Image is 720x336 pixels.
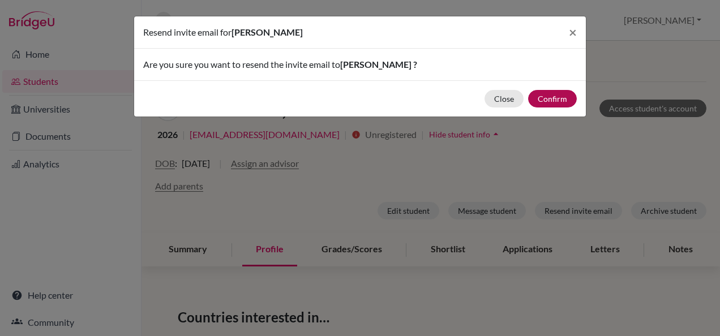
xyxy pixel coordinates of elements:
[569,24,577,40] span: ×
[485,90,524,107] button: Close
[143,58,577,71] p: Are you sure you want to resend the invite email to
[528,90,577,107] button: Confirm
[143,27,232,37] span: Resend invite email for
[340,59,417,70] span: [PERSON_NAME] ?
[232,27,303,37] span: [PERSON_NAME]
[560,16,586,48] button: Close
